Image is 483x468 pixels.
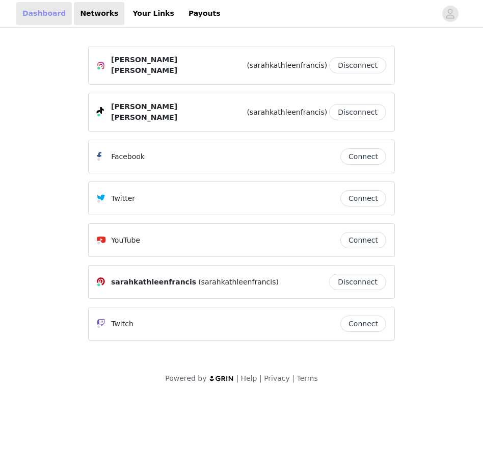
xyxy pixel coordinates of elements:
span: sarahkathleenfrancis [111,277,196,288]
a: Privacy [264,374,290,382]
span: (sarahkathleenfrancis) [247,60,327,71]
span: | [236,374,239,382]
div: avatar [445,6,455,22]
a: Help [241,374,257,382]
button: Connect [340,148,386,165]
span: Powered by [165,374,206,382]
a: Dashboard [16,2,72,25]
a: Payouts [182,2,227,25]
button: Disconnect [329,57,386,73]
button: Connect [340,232,386,248]
span: | [292,374,294,382]
p: Twitch [111,319,133,329]
a: Your Links [126,2,180,25]
span: [PERSON_NAME] [PERSON_NAME] [111,101,245,123]
p: Facebook [111,151,145,162]
p: YouTube [111,235,140,246]
button: Disconnect [329,274,386,290]
span: | [259,374,262,382]
a: Terms [297,374,317,382]
a: Networks [74,2,124,25]
button: Disconnect [329,104,386,120]
span: (sarahkathleenfrancis) [198,277,279,288]
span: (sarahkathleenfrancis) [247,107,327,118]
p: Twitter [111,193,135,204]
img: Instagram Icon [97,62,105,70]
span: [PERSON_NAME] [PERSON_NAME] [111,55,245,76]
button: Connect [340,190,386,206]
button: Connect [340,316,386,332]
img: logo [209,375,234,382]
